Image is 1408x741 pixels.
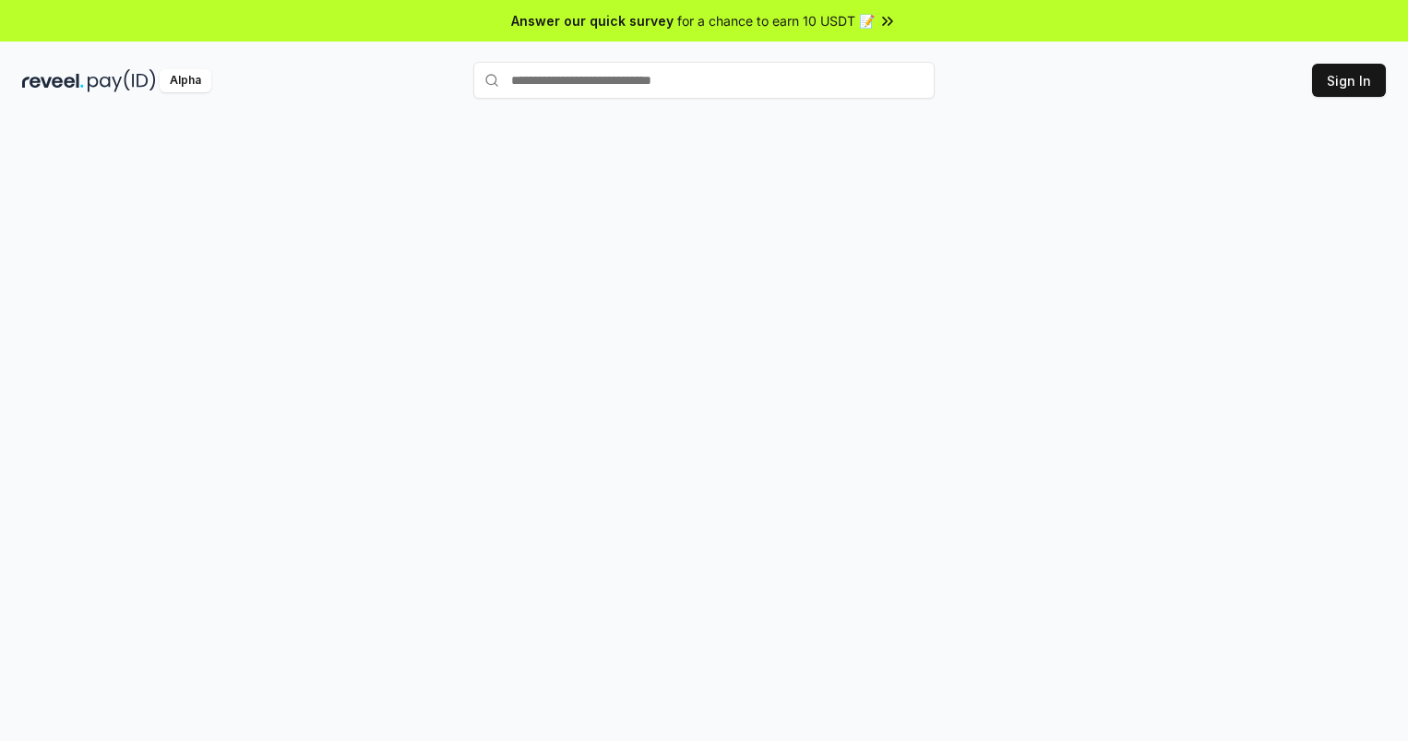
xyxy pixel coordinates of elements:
button: Sign In [1312,64,1386,97]
div: Alpha [160,69,211,92]
span: Answer our quick survey [511,11,674,30]
img: pay_id [88,69,156,92]
span: for a chance to earn 10 USDT 📝 [677,11,875,30]
img: reveel_dark [22,69,84,92]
